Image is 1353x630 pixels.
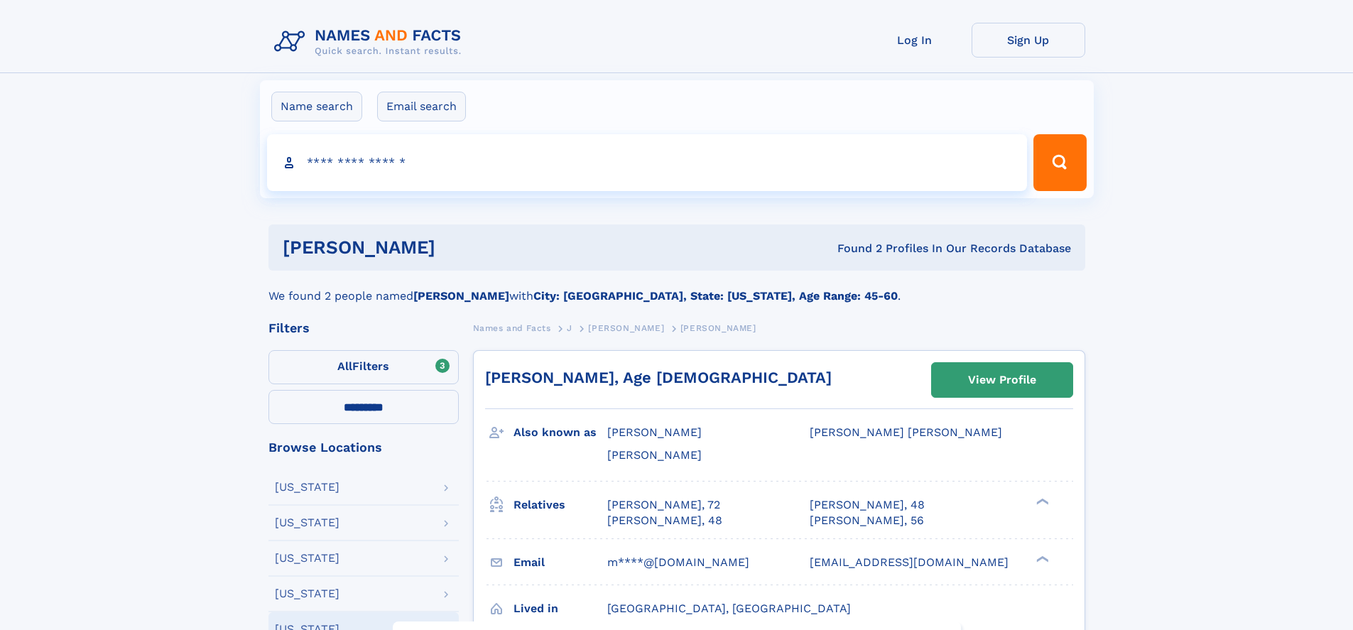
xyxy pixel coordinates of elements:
img: Logo Names and Facts [268,23,473,61]
span: J [567,323,572,333]
a: Log In [858,23,972,58]
h3: Lived in [514,597,607,621]
h3: Also known as [514,420,607,445]
h1: [PERSON_NAME] [283,239,636,256]
div: View Profile [968,364,1036,396]
div: We found 2 people named with . [268,271,1085,305]
span: [PERSON_NAME] [607,448,702,462]
div: Filters [268,322,459,335]
span: [PERSON_NAME] [680,323,756,333]
div: [US_STATE] [275,482,339,493]
span: [PERSON_NAME] [PERSON_NAME] [810,425,1002,439]
h3: Relatives [514,493,607,517]
label: Email search [377,92,466,121]
button: Search Button [1033,134,1086,191]
input: search input [267,134,1028,191]
a: Names and Facts [473,319,551,337]
a: [PERSON_NAME], 48 [607,513,722,528]
a: [PERSON_NAME], 56 [810,513,924,528]
a: [PERSON_NAME], Age [DEMOGRAPHIC_DATA] [485,369,832,386]
span: [PERSON_NAME] [607,425,702,439]
label: Name search [271,92,362,121]
h3: Email [514,550,607,575]
div: [US_STATE] [275,517,339,528]
span: [PERSON_NAME] [588,323,664,333]
a: [PERSON_NAME] [588,319,664,337]
div: ❯ [1033,496,1050,506]
div: [US_STATE] [275,588,339,599]
span: All [337,359,352,373]
a: [PERSON_NAME], 48 [810,497,925,513]
div: Found 2 Profiles In Our Records Database [636,241,1071,256]
a: Sign Up [972,23,1085,58]
a: View Profile [932,363,1072,397]
div: [US_STATE] [275,553,339,564]
span: [EMAIL_ADDRESS][DOMAIN_NAME] [810,555,1009,569]
a: [PERSON_NAME], 72 [607,497,720,513]
b: City: [GEOGRAPHIC_DATA], State: [US_STATE], Age Range: 45-60 [533,289,898,303]
b: [PERSON_NAME] [413,289,509,303]
div: Browse Locations [268,441,459,454]
span: [GEOGRAPHIC_DATA], [GEOGRAPHIC_DATA] [607,602,851,615]
div: ❯ [1033,554,1050,563]
label: Filters [268,350,459,384]
a: J [567,319,572,337]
